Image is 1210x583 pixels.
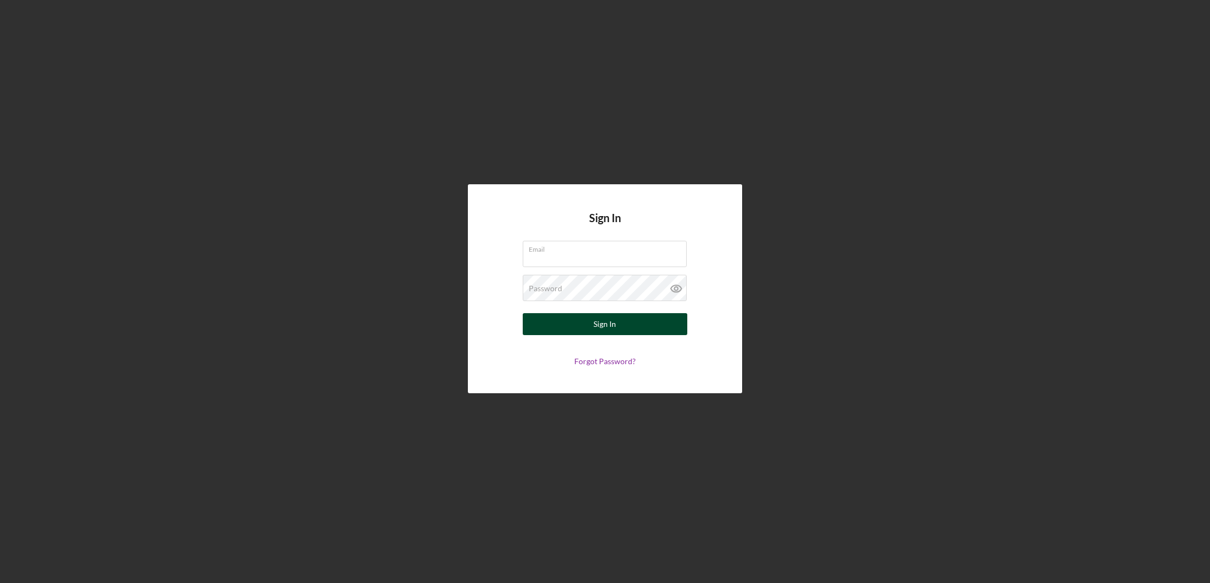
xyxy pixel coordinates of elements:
h4: Sign In [589,212,621,241]
a: Forgot Password? [574,356,636,366]
label: Password [529,284,562,293]
div: Sign In [594,313,617,335]
button: Sign In [523,313,687,335]
label: Email [529,241,687,253]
